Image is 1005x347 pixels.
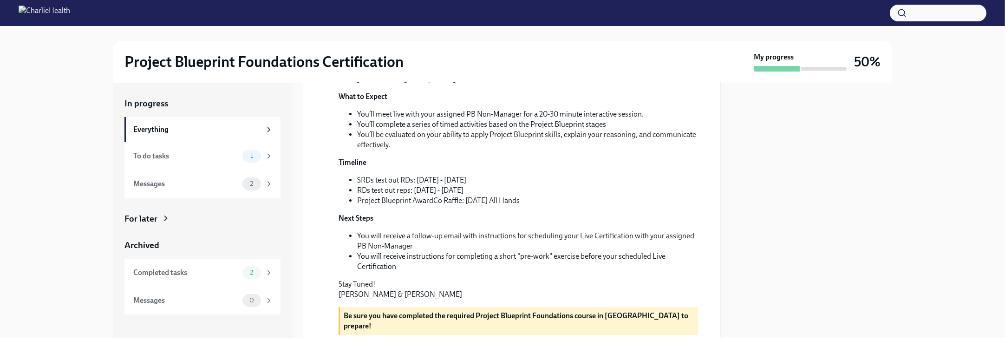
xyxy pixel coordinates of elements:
a: Archived [124,239,281,251]
span: 1 [245,152,259,159]
div: Messages [133,179,239,189]
li: You will receive a follow-up email with instructions for scheduling your Live Certification with ... [357,231,698,251]
strong: Next Steps [339,214,373,223]
img: CharlieHealth [19,6,70,20]
div: Everything [133,124,261,135]
h2: Project Blueprint Foundations Certification [124,52,404,71]
strong: My progress [754,52,794,62]
a: Completed tasks2 [124,259,281,287]
strong: What to Expect [339,92,387,101]
a: To do tasks1 [124,142,281,170]
li: You will receive instructions for completing a short "pre-work" exercise before your scheduled Li... [357,251,698,272]
li: You’ll meet live with your assigned PB Non-Manager for a 20-30 minute interactive session. [357,109,698,119]
li: You’ll complete a series of timed activities based on the Project Blueprint stages [357,119,698,130]
li: You’ll be evaluated on your ability to apply Project Blueprint skills, explain your reasoning, an... [357,130,698,150]
strong: Timeline [339,158,366,167]
li: SRDs test out RDs: [DATE] - [DATE] [357,175,698,185]
p: Stay Tuned! [PERSON_NAME] & [PERSON_NAME] [339,279,698,300]
a: Messages2 [124,170,281,198]
a: Messages0 [124,287,281,314]
div: For later [124,213,157,225]
div: Completed tasks [133,268,239,278]
a: In progress [124,98,281,110]
div: Messages [133,295,239,306]
li: RDs test out reps: [DATE] - [DATE] [357,185,698,196]
h3: 50% [854,53,881,70]
span: 0 [244,297,260,304]
span: 2 [244,180,259,187]
span: 2 [244,269,259,276]
strong: Be sure you have completed the required Project Blueprint Foundations course in [GEOGRAPHIC_DATA]... [344,311,688,330]
li: Project Blueprint AwardCo Raffle: [DATE] All Hands [357,196,698,206]
a: For later [124,213,281,225]
div: To do tasks [133,151,239,161]
a: Everything [124,117,281,142]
